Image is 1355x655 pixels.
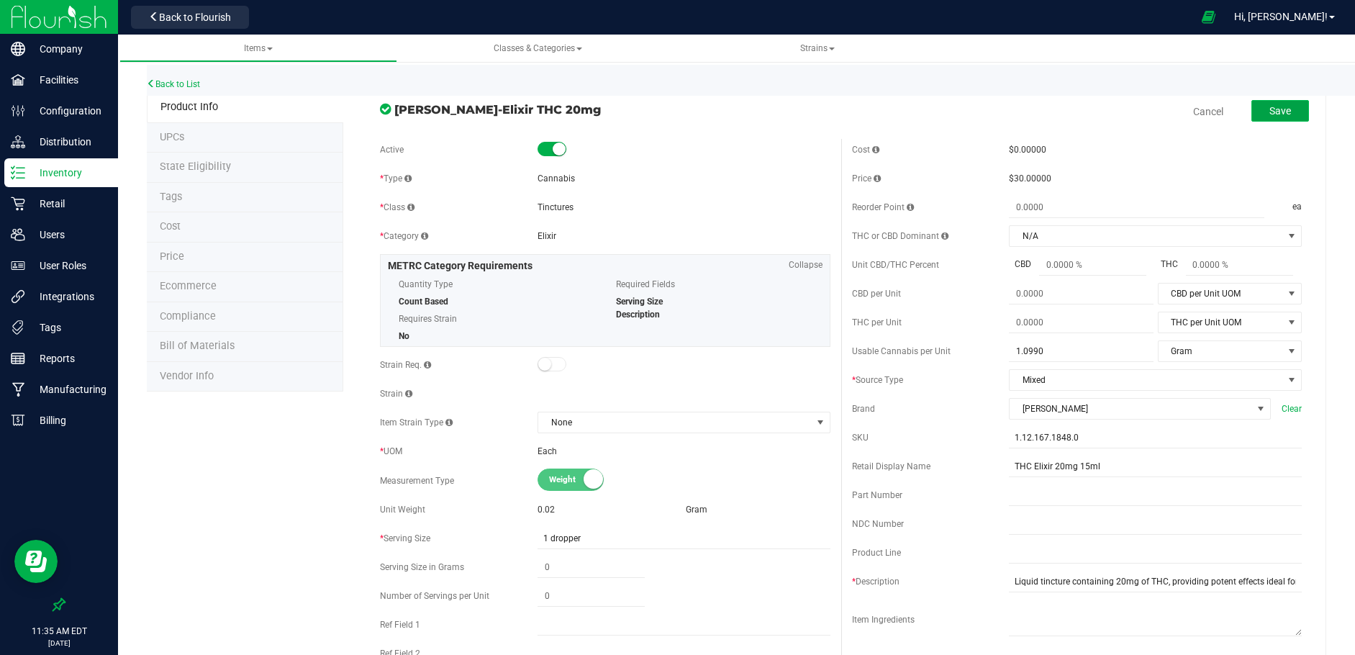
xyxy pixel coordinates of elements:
span: Tag [160,191,182,203]
p: Distribution [25,133,112,150]
span: Hi, [PERSON_NAME]! [1234,11,1328,22]
input: 0 [538,557,645,577]
span: Cost [852,145,879,155]
span: Gram [686,505,707,515]
span: Retail Display Name [852,461,930,471]
label: Pin the sidebar to full width on large screens [52,597,66,612]
p: 11:35 AM EDT [6,625,112,638]
p: Manufacturing [25,381,112,398]
span: Compliance [160,310,216,322]
inline-svg: Configuration [11,104,25,118]
span: Open Ecommerce Menu [1192,3,1225,31]
span: N/A [1010,226,1283,246]
span: Serving Size [616,297,663,307]
span: Weight [549,469,614,490]
span: Ecommerce [160,280,217,292]
span: Classes & Categories [494,43,582,53]
span: THC per Unit [852,317,902,327]
span: None [538,412,812,433]
span: Cost [160,220,181,232]
span: Bill of Materials [160,340,235,352]
span: UOM [380,446,402,456]
span: Item Ingredients [852,615,915,625]
span: [PERSON_NAME]-Elixir THC 20mg [394,101,830,118]
p: Billing [25,412,112,429]
span: Collapse [789,258,822,271]
span: Active [380,145,404,155]
p: Configuration [25,102,112,119]
p: Users [25,226,112,243]
span: Tag [160,131,184,143]
span: NDC Number [852,519,904,529]
span: No [399,331,409,341]
inline-svg: User Roles [11,258,25,273]
span: Cannabis [538,173,575,184]
p: User Roles [25,257,112,274]
span: Reorder Point [852,202,914,212]
span: Save [1269,105,1291,117]
a: Cancel [1193,104,1223,119]
inline-svg: Reports [11,351,25,366]
iframe: Resource center [14,540,58,583]
span: CBD per Unit [852,289,901,299]
span: Source Type [852,375,903,385]
input: 1.0990 [1009,341,1153,361]
span: In Sync [380,101,391,117]
inline-svg: Retail [11,196,25,211]
button: Save [1251,100,1309,122]
span: Usable Cannabis per Unit [852,346,951,356]
span: select [1283,226,1301,246]
span: Ref Field 1 [380,620,420,630]
inline-svg: Tags [11,320,25,335]
p: Integrations [25,288,112,305]
span: Strain Req. [380,360,431,370]
p: [DATE] [6,638,112,649]
span: CBD [1009,258,1037,271]
span: select [1283,312,1301,333]
span: METRC Category Requirements [388,260,533,271]
span: Measurement Type [380,476,454,486]
span: Requires Strain [399,308,594,330]
span: $0.00000 [1009,145,1046,155]
span: 0.02 [538,505,555,515]
p: Inventory [25,164,112,181]
span: Description [616,310,660,320]
span: Tinctures [538,202,574,212]
span: Part Number [852,490,902,500]
span: Unit CBD/THC Percent [852,260,939,270]
span: Type [380,173,412,184]
span: Strain [380,389,412,399]
span: Mixed [1010,370,1283,390]
input: 0.0000 [1009,312,1153,333]
span: Item Strain Type [380,417,453,428]
span: Tag [160,161,231,173]
span: select [1283,284,1301,304]
span: select [1283,341,1301,361]
span: Clear [1282,402,1302,415]
span: Unit Weight [380,505,425,515]
input: 0 [538,586,645,606]
inline-svg: Users [11,227,25,242]
span: Gram [1159,341,1283,361]
span: SKU [852,433,869,443]
p: Facilities [25,71,112,89]
inline-svg: Billing [11,413,25,428]
span: Price [160,250,184,263]
input: 0.0000 [1009,197,1264,217]
inline-svg: Company [11,42,25,56]
span: THC or CBD Dominant [852,231,948,241]
span: Back to Flourish [159,12,231,23]
input: 0.0000 % [1039,255,1146,275]
span: Count Based [399,297,448,307]
span: Class [380,202,414,212]
span: Category [380,231,428,241]
p: Reports [25,350,112,367]
p: Retail [25,195,112,212]
span: $30.00000 [1009,173,1051,184]
span: [PERSON_NAME] [1010,399,1252,419]
span: ea [1292,197,1302,218]
button: Back to Flourish [131,6,249,29]
a: Back to List [147,79,200,89]
span: Serving Size in Grams [380,562,464,572]
input: 0.0000 [1009,284,1153,304]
